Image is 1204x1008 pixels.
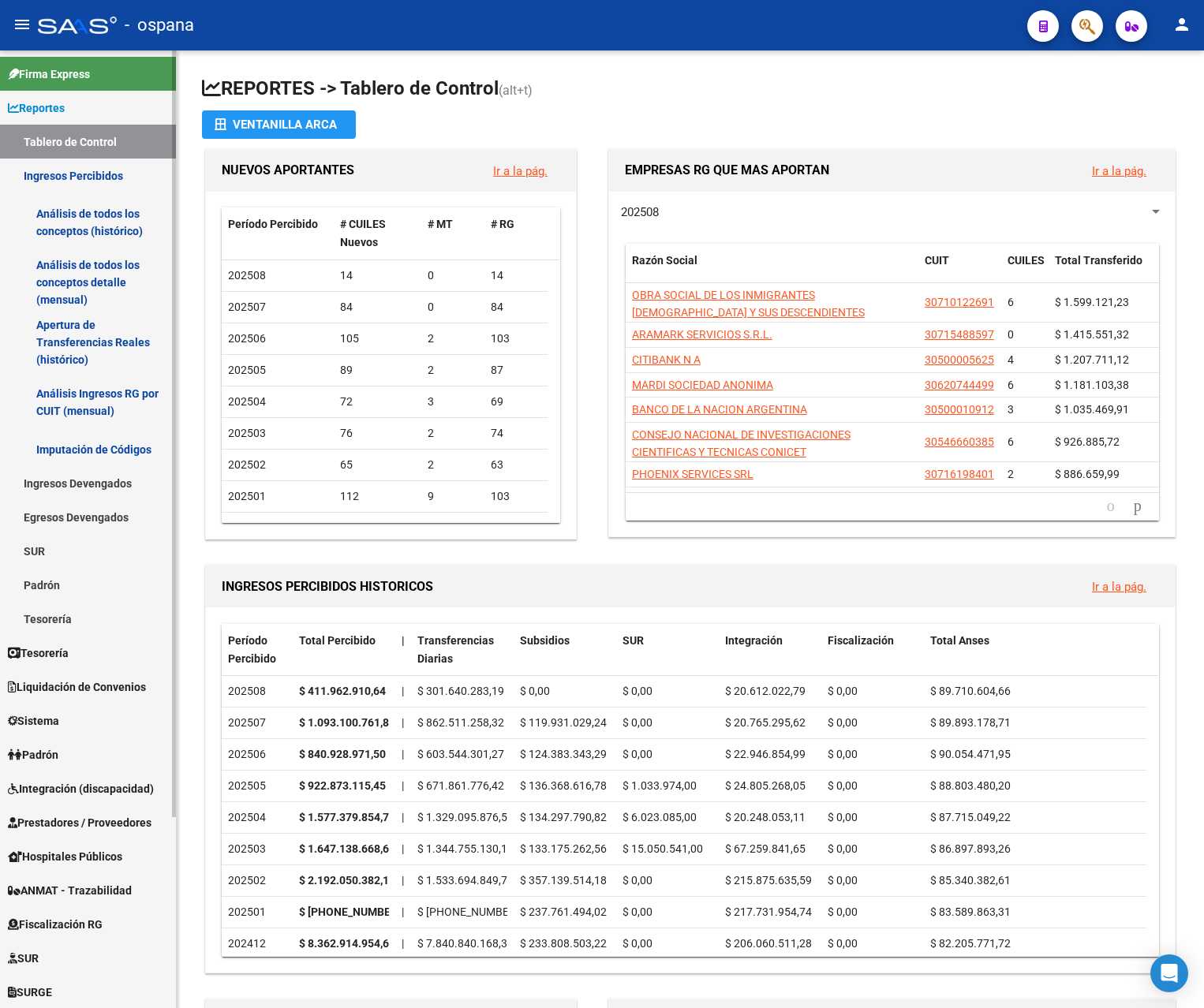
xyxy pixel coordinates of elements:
[222,162,354,177] span: NUEVOS APORTANTES
[924,624,1146,676] datatable-header-cell: Total Anses
[417,634,494,665] span: Transferencias Diarias
[491,267,541,285] div: 14
[930,811,1011,823] span: $ 87.715.049,22
[1079,156,1159,185] button: Ir a la pág.
[632,379,773,391] span: MARDI SOCIEDAD ANONIMA
[340,218,386,248] span: # CUILES Nuevos
[930,634,989,647] span: Total Anses
[828,874,858,887] span: $ 0,00
[402,779,404,792] span: |
[491,456,541,474] div: 63
[491,519,541,537] div: 104
[402,905,404,918] span: |
[1055,328,1129,341] span: $ 1.415.551,32
[499,83,533,98] span: (alt+t)
[215,110,343,139] div: Ventanilla ARCA
[8,746,58,763] span: Padrón
[930,842,1011,855] span: $ 86.897.893,26
[616,624,719,676] datatable-header-cell: SUR
[228,745,286,763] div: 202506
[222,624,293,676] datatable-header-cell: Período Percibido
[725,874,812,887] span: $ 215.875.635,59
[8,780,154,797] span: Integración (discapacidad)
[428,424,478,442] div: 2
[632,468,753,480] span: PHOENIX SERVICES SRL
[228,714,286,732] div: 202507
[725,779,806,792] span: $ 24.805.268,05
[402,874,404,887] span: |
[1092,580,1146,594] a: Ir a la pág.
[340,330,416,348] div: 105
[1049,244,1159,296] datatable-header-cell: Total Transferido
[428,456,478,474] div: 2
[1127,498,1149,515] a: go to next page
[623,937,652,950] span: $ 0,00
[1055,296,1129,308] span: $ 1.599.121,23
[925,468,994,480] span: 30716198401
[402,748,404,760] span: |
[228,458,266,471] span: 202502
[930,748,1011,760] span: $ 90.054.471,95
[520,811,607,823] span: $ 134.297.790,82
[520,937,607,950] span: $ 233.808.503,22
[402,811,404,823] span: |
[623,634,644,647] span: SUR
[395,624,411,676] datatable-header-cell: |
[514,624,616,676] datatable-header-cell: Subsidios
[202,110,356,139] button: Ventanilla ARCA
[299,937,395,950] strong: $ 8.362.914.954,60
[930,716,1011,729] span: $ 89.893.178,71
[428,298,478,316] div: 0
[725,748,806,760] span: $ 22.946.854,99
[625,162,829,177] span: EMPRESAS RG QUE MAS APORTAN
[8,99,65,117] span: Reportes
[417,685,504,697] span: $ 301.640.283,19
[428,487,478,506] div: 9
[520,685,550,697] span: $ 0,00
[491,393,541,411] div: 69
[299,634,376,647] span: Total Percibido
[1172,15,1191,34] mat-icon: person
[8,712,59,730] span: Sistema
[428,519,478,537] div: 38
[421,207,484,259] datatable-header-cell: # MT
[428,218,453,230] span: # MT
[402,937,404,950] span: |
[725,842,806,855] span: $ 67.259.841,65
[402,842,404,855] span: |
[1008,379,1014,391] span: 6
[925,379,994,391] span: 30620744499
[1150,954,1188,992] div: Open Intercom Messenger
[480,156,560,185] button: Ir a la pág.
[8,950,39,967] span: SUR
[228,301,266,313] span: 202507
[417,842,514,855] span: $ 1.344.755.130,15
[828,937,858,950] span: $ 0,00
[520,905,607,918] span: $ 237.761.494,02
[8,814,151,831] span: Prestadores / Proveedores
[340,267,416,285] div: 14
[821,624,924,676] datatable-header-cell: Fiscalización
[623,779,697,792] span: $ 1.033.974,00
[623,905,652,918] span: $ 0,00
[632,428,851,459] span: CONSEJO NACIONAL DE INVESTIGACIONES CIENTIFICAS Y TECNICAS CONICET
[1092,164,1146,178] a: Ir a la pág.
[228,777,286,795] div: 202505
[228,682,286,700] div: 202508
[428,361,478,379] div: 2
[417,716,504,729] span: $ 862.511.258,32
[725,905,812,918] span: $ 217.731.954,74
[828,748,858,760] span: $ 0,00
[299,685,386,697] strong: $ 411.962.910,64
[632,254,697,267] span: Razón Social
[340,361,416,379] div: 89
[417,748,504,760] span: $ 603.544.301,27
[491,298,541,316] div: 84
[417,905,534,918] span: $ [PHONE_NUMBER],37
[1001,244,1049,296] datatable-header-cell: CUILES
[1008,435,1014,448] span: 6
[491,218,514,230] span: # RG
[299,874,395,887] strong: $ 2.192.050.382,16
[828,634,894,647] span: Fiscalización
[491,330,541,348] div: 103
